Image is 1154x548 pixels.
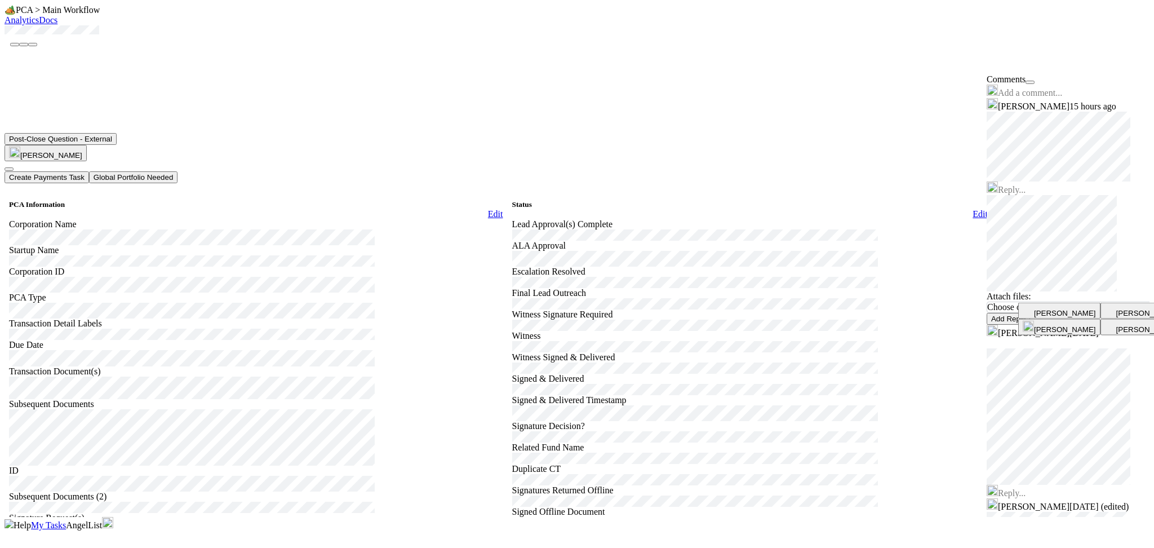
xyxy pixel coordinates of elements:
img: avatar_d8fc9ee4-bd1b-4062-a2a8-84feb2d97839.png [9,147,20,158]
div: Signed & Delivered [512,374,988,384]
div: PCA Type [9,293,503,303]
button: Add Reply [987,313,1031,325]
img: avatar_d8fc9ee4-bd1b-4062-a2a8-84feb2d97839.png [987,182,998,193]
div: ID [9,466,503,476]
div: Final Lead Outreach [512,288,988,298]
label: Attach files: [987,291,1031,301]
span: Comments [987,74,1026,84]
div: Corporation Name [9,219,503,229]
div: Transaction Detail Labels [9,319,503,329]
div: Escalation Resolved [512,267,988,277]
div: Signed & Delivered Timestamp [512,395,988,405]
img: avatar_f10b6879-7343-4620-b098-c5dd14efa601.png [1023,304,1034,316]
div: Transaction Document(s) [9,366,503,377]
img: avatar_d8fc9ee4-bd1b-4062-a2a8-84feb2d97839.png [102,517,113,528]
button: Create Payments Task [5,171,89,183]
h5: PCA Information [9,200,503,209]
div: ALA Approval [512,241,988,251]
div: Lead Approval(s) Complete [512,219,988,229]
div: Due Date [9,340,503,350]
div: Signature Request(s) [9,513,503,523]
h5: Status [512,200,988,209]
img: avatar_d8fc9ee4-bd1b-4062-a2a8-84feb2d97839.png [987,85,998,96]
img: avatar_d8fc9ee4-bd1b-4062-a2a8-84feb2d97839.png [987,485,998,496]
div: Subsequent Documents (2) [9,492,503,502]
div: Witness [512,331,988,341]
a: Edit [973,209,988,219]
img: avatar_d89a0a80-047e-40c9-bdc2-a2d44e645fd3.png [987,498,998,510]
button: [PERSON_NAME] [1018,303,1100,319]
span: [DATE] (edited) [1069,502,1129,511]
span: [PERSON_NAME] [998,502,1069,511]
span: [PERSON_NAME] [1034,325,1096,334]
span: [PERSON_NAME] [20,151,82,160]
span: [PERSON_NAME] [1034,309,1096,317]
img: avatar_ba0ef937-97b0-4cb1-a734-c46f876909ef.png [1023,321,1034,332]
span: AngelList [66,520,102,530]
span: Post-Close Question - External [9,135,112,143]
a: Docs [39,15,57,25]
span: 🏕️ [5,5,16,15]
button: Global Portfolio Needed [89,171,178,183]
span: PCA > Main Workflow [16,5,100,15]
span: Reply... [998,488,1026,498]
span: Add a comment... [998,88,1062,98]
button: [PERSON_NAME] [5,145,87,161]
span: [PERSON_NAME] [998,328,1069,338]
button: [PERSON_NAME] [1018,319,1100,335]
span: 15 hours ago [1069,101,1116,111]
span: Reply... [998,185,1026,195]
div: Help [14,520,31,531]
span: [PERSON_NAME] [998,101,1069,111]
div: Witness Signature Required [512,310,988,320]
div: Signature Decision? [512,421,988,431]
img: avatar_ba0ef937-97b0-4cb1-a734-c46f876909ef.png [987,98,998,109]
a: My Tasks [31,520,66,530]
button: Post-Close Question - External [5,133,117,145]
img: logo-inverted-e16ddd16eac7371096b0.svg [5,519,14,528]
a: Edit [488,209,503,219]
div: Subsequent Documents [9,399,503,409]
div: Signed Offline Document [512,507,988,517]
div: Corporation ID [9,267,503,277]
span: Choose or drag and drop file(s) [987,302,1100,312]
a: Analytics [5,15,39,25]
div: Witness Signed & Delivered [512,352,988,363]
img: avatar_15e6a745-65a2-4f19-9667-febcb12e2fc8.png [1105,321,1116,332]
div: Startup Name [9,245,503,255]
img: avatar_cc5de25e-d3c9-4850-9720-c3154065023a.png [1105,304,1116,316]
div: Signatures Returned Offline [512,485,988,496]
div: Related Fund Name [512,443,988,453]
img: avatar_d8fc9ee4-bd1b-4062-a2a8-84feb2d97839.png [987,325,998,336]
div: Duplicate CT [512,464,988,474]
